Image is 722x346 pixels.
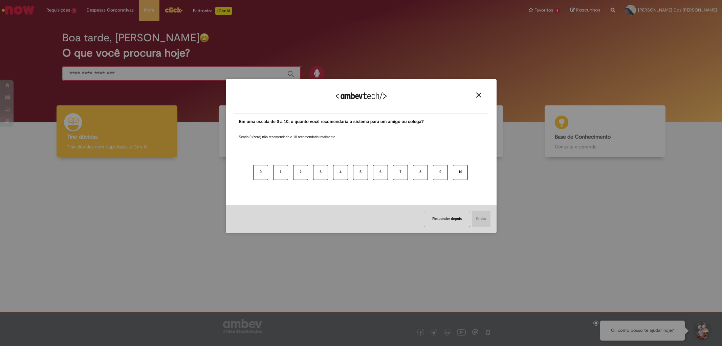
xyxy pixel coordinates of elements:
[336,92,387,100] img: Logo Ambevtech
[353,165,368,180] button: 5
[474,92,483,98] button: Close
[253,165,268,180] button: 0
[453,165,468,180] button: 10
[476,93,481,98] img: Close
[393,165,408,180] button: 7
[239,127,336,140] label: Sendo 0 (zero) não recomendaria e 10 recomendaria totalmente.
[373,165,388,180] button: 6
[313,165,328,180] button: 3
[433,165,448,180] button: 9
[333,165,348,180] button: 4
[273,165,288,180] button: 1
[239,119,424,125] label: Em uma escala de 0 a 10, o quanto você recomendaria o sistema para um amigo ou colega?
[424,211,470,227] button: Responder depois
[413,165,428,180] button: 8
[293,165,308,180] button: 2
